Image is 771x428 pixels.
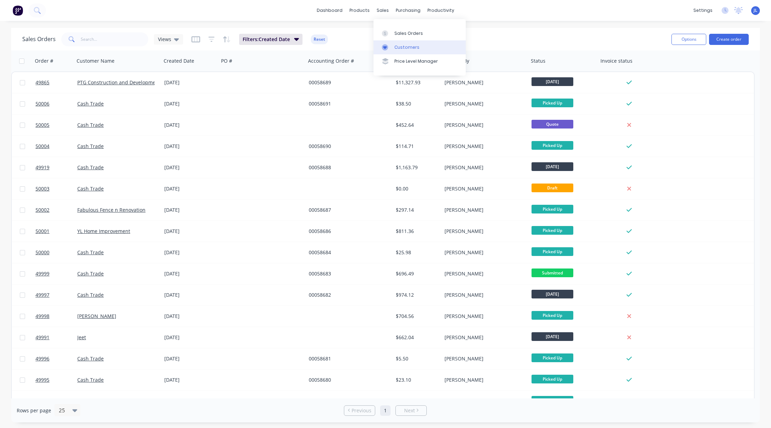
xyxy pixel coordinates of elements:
div: [PERSON_NAME] [444,270,522,277]
span: 49919 [36,164,49,171]
span: 49991 [36,334,49,341]
div: [DATE] [164,291,216,298]
span: 50002 [36,207,49,213]
div: $5.50 [396,355,437,362]
div: [DATE] [164,355,216,362]
span: Rows per page [17,407,51,414]
button: Reset [311,34,328,44]
div: 00058691 [309,100,386,107]
div: [DATE] [164,228,216,235]
div: Status [531,57,545,64]
a: 49996 [36,348,77,369]
a: Cash Trade [77,249,104,256]
a: 49999 [36,263,77,284]
div: 00058684 [309,249,386,256]
div: Accounting Order # [308,57,354,64]
span: Picked Up [532,353,573,362]
a: 49998 [36,306,77,327]
div: purchasing [392,5,424,16]
a: Cash Trade [77,122,104,128]
div: PO # [221,57,232,64]
span: JL [754,7,757,14]
div: [DATE] [164,270,216,277]
div: [DATE] [164,398,216,405]
a: Customers [373,40,466,54]
div: [PERSON_NAME] [444,249,522,256]
div: [PERSON_NAME] [444,313,522,320]
a: Cash Trade [77,143,104,149]
span: Submitted [532,269,573,277]
span: Picked Up [532,226,573,235]
span: Filters: Created Date [243,36,290,43]
span: 49996 [36,355,49,362]
span: Picked Up [532,99,573,107]
div: $662.04 [396,334,437,341]
a: 50004 [36,136,77,157]
a: Jeet [77,334,86,341]
a: Next page [396,407,426,414]
div: Order # [35,57,53,64]
div: [DATE] [164,334,216,341]
span: Views [158,36,171,43]
span: 49865 [36,79,49,86]
div: [DATE] [164,249,216,256]
div: $696.49 [396,270,437,277]
a: 50000 [36,242,77,263]
div: [DATE] [164,122,216,129]
button: Create order [709,34,749,45]
input: Search... [81,32,149,46]
div: $974.12 [396,291,437,298]
span: [DATE] [532,77,573,86]
div: $114.71 [396,143,437,150]
div: [PERSON_NAME] [444,79,522,86]
a: 49994 [36,391,77,412]
a: Fabulous Fence n Renovation [77,207,145,213]
span: 50003 [36,185,49,192]
span: 49994 [36,398,49,405]
div: settings [690,5,716,16]
div: [DATE] [164,313,216,320]
ul: Pagination [341,405,430,416]
div: productivity [424,5,458,16]
span: Picked Up [532,247,573,256]
a: 50002 [36,200,77,220]
div: [PERSON_NAME] [444,228,522,235]
img: Factory [13,5,23,16]
div: products [346,5,373,16]
span: 49998 [36,313,49,320]
span: 50000 [36,249,49,256]
a: Cash Trade [77,291,104,298]
a: dashboard [313,5,346,16]
a: 50003 [36,178,77,199]
div: [PERSON_NAME] [444,291,522,298]
span: Picked Up [532,311,573,320]
span: Picked Up [532,396,573,405]
div: [DATE] [164,100,216,107]
a: YL Home Improvement [77,228,130,234]
div: [PERSON_NAME] [444,143,522,150]
div: $704.56 [396,313,437,320]
a: Cash Trade [77,270,104,277]
div: [DATE] [164,164,216,171]
div: $452.64 [396,122,437,129]
span: Picked Up [532,141,573,150]
span: 50004 [36,143,49,150]
div: [PERSON_NAME] [444,185,522,192]
a: Price Level Manager [373,54,466,68]
span: 49997 [36,291,49,298]
div: [DATE] [164,143,216,150]
a: Cash Trade [77,164,104,171]
span: 50006 [36,100,49,107]
a: Cash Trade [77,376,104,383]
div: [PERSON_NAME] [444,122,522,129]
div: $23.10 [396,376,437,383]
span: 50001 [36,228,49,235]
div: sales [373,5,392,16]
div: [PERSON_NAME] [444,376,522,383]
div: Created Date [164,57,194,64]
div: $38.50 [396,100,437,107]
a: 50001 [36,221,77,242]
span: Quote [532,120,573,129]
a: 49995 [36,369,77,390]
div: 00058688 [309,164,386,171]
